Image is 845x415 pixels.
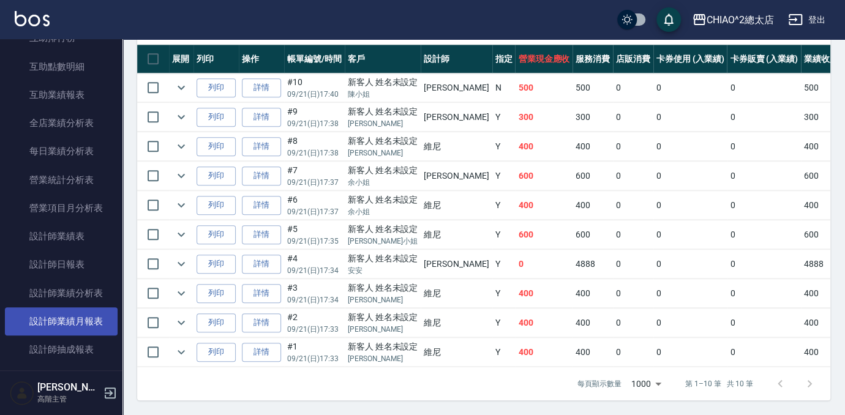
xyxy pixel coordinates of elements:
div: 新客人 姓名未設定 [348,193,418,206]
td: 600 [801,162,841,190]
td: 600 [515,162,573,190]
td: Y [492,103,516,132]
p: 09/21 (日) 17:33 [287,324,342,335]
div: 新客人 姓名未設定 [348,223,418,236]
div: 1000 [626,367,666,400]
td: 400 [573,338,613,367]
td: #1 [284,338,345,367]
p: [PERSON_NAME] [348,324,418,335]
td: 400 [801,191,841,220]
td: [PERSON_NAME] [421,103,492,132]
td: 300 [573,103,613,132]
p: 余小姐 [348,177,418,188]
th: 服務消費 [573,45,613,73]
td: 0 [613,73,653,102]
td: 0 [653,191,727,220]
td: 400 [573,279,613,308]
a: 詳情 [242,284,281,303]
button: expand row [172,137,190,155]
td: 0 [613,308,653,337]
p: [PERSON_NAME] [348,353,418,364]
p: [PERSON_NAME]小姐 [348,236,418,247]
td: 維尼 [421,338,492,367]
a: 互助業績報表 [5,81,118,109]
td: 0 [613,191,653,220]
td: 0 [727,250,801,279]
td: 500 [801,73,841,102]
a: 詳情 [242,343,281,362]
img: Logo [15,11,50,26]
button: 列印 [197,284,236,303]
p: [PERSON_NAME] [348,294,418,305]
h5: [PERSON_NAME] [37,381,100,394]
td: 0 [727,191,801,220]
td: 0 [653,73,727,102]
div: 新客人 姓名未設定 [348,76,418,89]
td: 0 [653,279,727,308]
th: 操作 [239,45,284,73]
td: 300 [515,103,573,132]
button: expand row [172,196,190,214]
div: 新客人 姓名未設定 [348,282,418,294]
td: #4 [284,250,345,279]
td: #10 [284,73,345,102]
a: 營業統計分析表 [5,166,118,194]
td: 0 [727,220,801,249]
th: 帳單編號/時間 [284,45,345,73]
td: Y [492,250,516,279]
button: expand row [172,313,190,332]
p: 第 1–10 筆 共 10 筆 [685,378,753,389]
td: 0 [613,132,653,161]
a: 設計師業績分析表 [5,279,118,307]
button: CHIAO^2總太店 [687,7,779,32]
th: 列印 [193,45,239,73]
p: [PERSON_NAME] [348,118,418,129]
p: 余小姐 [348,206,418,217]
img: Person [10,381,34,405]
a: 每日業績分析表 [5,137,118,165]
p: 09/21 (日) 17:38 [287,118,342,129]
td: #5 [284,220,345,249]
a: 詳情 [242,255,281,274]
td: Y [492,220,516,249]
button: expand row [172,284,190,302]
td: 400 [573,191,613,220]
th: 卡券販賣 (入業績) [727,45,801,73]
th: 設計師 [421,45,492,73]
td: 0 [727,132,801,161]
p: [PERSON_NAME] [348,148,418,159]
th: 店販消費 [613,45,653,73]
button: expand row [172,225,190,244]
a: 互助點數明細 [5,53,118,81]
td: 0 [613,162,653,190]
button: 列印 [197,343,236,362]
button: expand row [172,78,190,97]
td: #9 [284,103,345,132]
a: 設計師排行榜 [5,364,118,392]
button: expand row [172,343,190,361]
a: 設計師業績月報表 [5,307,118,335]
div: 新客人 姓名未設定 [348,311,418,324]
td: 0 [613,220,653,249]
a: 詳情 [242,78,281,97]
td: 0 [653,250,727,279]
p: 09/21 (日) 17:40 [287,89,342,100]
td: 400 [801,279,841,308]
a: 設計師日報表 [5,250,118,279]
td: 0 [613,338,653,367]
td: 600 [801,220,841,249]
td: [PERSON_NAME] [421,73,492,102]
th: 指定 [492,45,516,73]
th: 卡券使用 (入業績) [653,45,727,73]
td: Y [492,191,516,220]
button: 列印 [197,166,236,185]
td: [PERSON_NAME] [421,162,492,190]
p: 每頁顯示數量 [577,378,622,389]
p: 09/21 (日) 17:35 [287,236,342,247]
button: save [656,7,681,32]
td: 0 [613,279,653,308]
td: 維尼 [421,220,492,249]
p: 09/21 (日) 17:37 [287,177,342,188]
td: 0 [613,103,653,132]
button: expand row [172,108,190,126]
